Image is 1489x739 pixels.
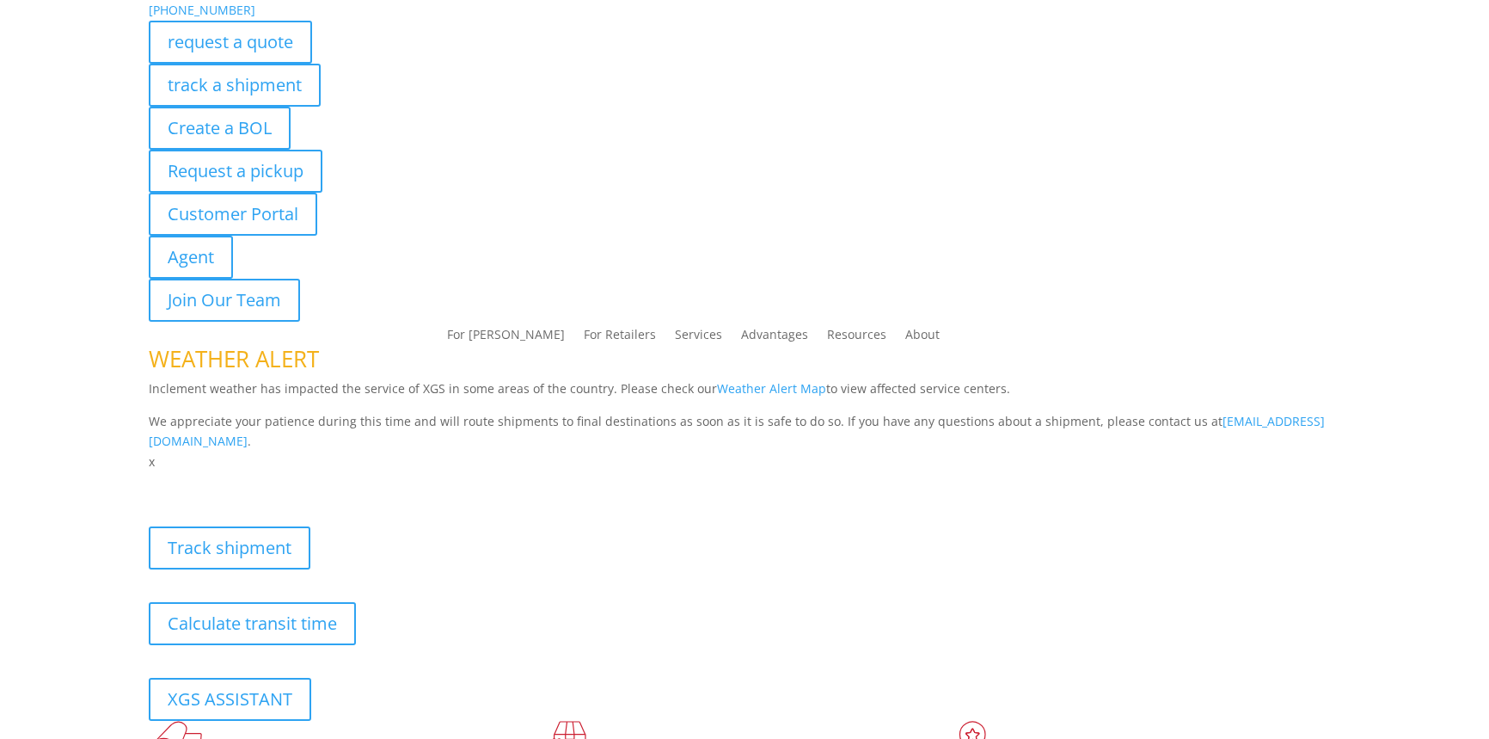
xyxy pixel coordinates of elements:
a: For [PERSON_NAME] [447,329,565,348]
a: Create a BOL [149,107,291,150]
a: Request a pickup [149,150,322,193]
a: request a quote [149,21,312,64]
a: Track shipment [149,527,310,570]
a: track a shipment [149,64,321,107]
a: About [905,329,940,348]
a: Agent [149,236,233,279]
p: Inclement weather has impacted the service of XGS in some areas of the country. Please check our ... [149,379,1340,411]
a: Customer Portal [149,193,317,236]
a: For Retailers [584,329,656,348]
a: XGS ASSISTANT [149,678,311,721]
a: [PHONE_NUMBER] [149,2,255,18]
a: Advantages [741,329,808,348]
a: Calculate transit time [149,602,356,645]
p: We appreciate your patience during this time and will route shipments to final destinations as so... [149,411,1340,453]
b: Visibility, transparency, and control for your entire supply chain. [149,475,532,491]
a: Resources [827,329,886,348]
span: WEATHER ALERT [149,343,319,374]
a: Weather Alert Map [717,380,826,397]
a: Join Our Team [149,279,300,322]
p: x [149,452,1340,472]
a: Services [675,329,722,348]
